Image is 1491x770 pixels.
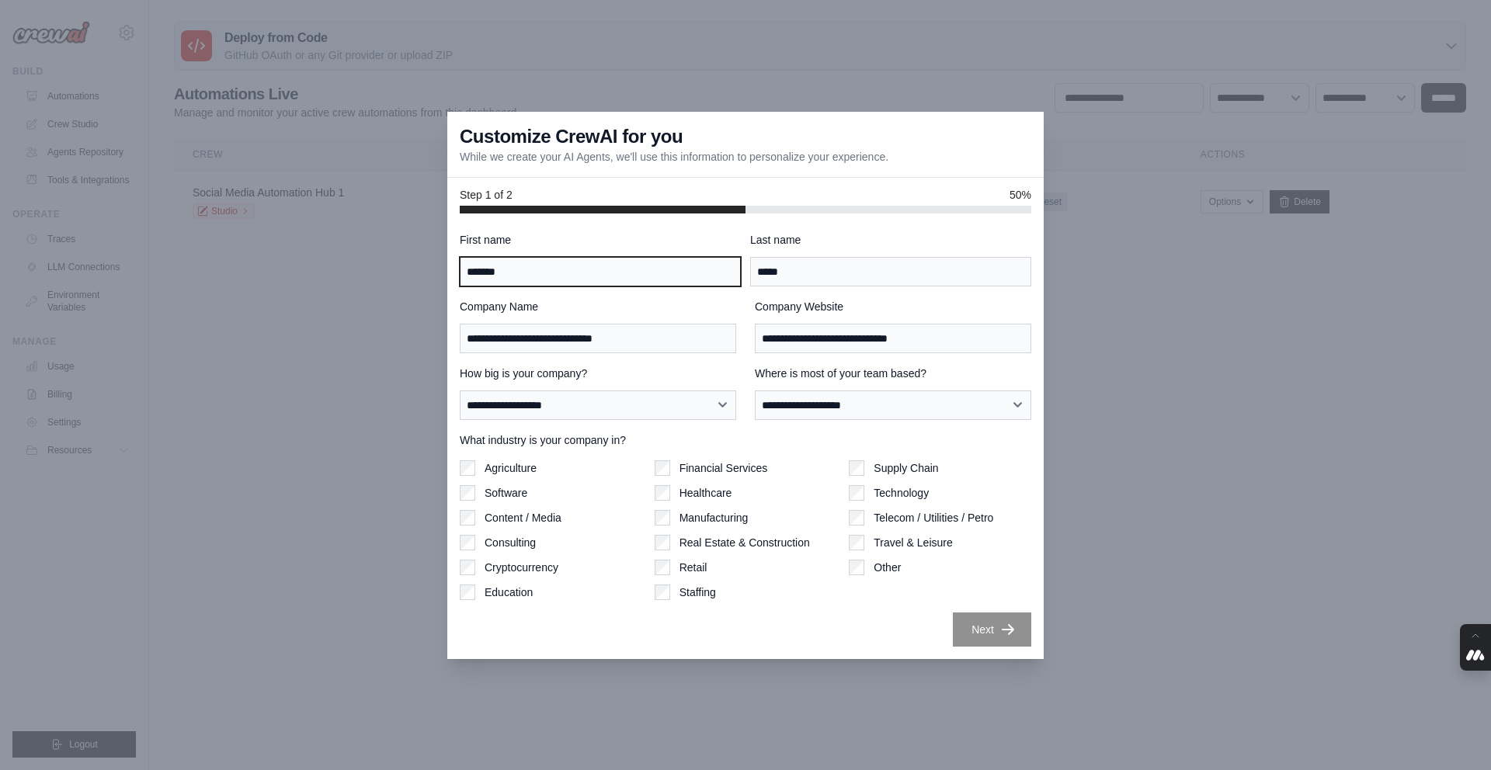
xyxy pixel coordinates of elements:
[485,510,561,525] label: Content / Media
[679,560,707,575] label: Retail
[679,485,732,501] label: Healthcare
[460,187,513,203] span: Step 1 of 2
[485,535,536,550] label: Consulting
[485,560,558,575] label: Cryptocurrency
[485,584,533,600] label: Education
[679,584,716,600] label: Staffing
[874,535,952,550] label: Travel & Leisure
[1010,187,1031,203] span: 50%
[874,510,993,525] label: Telecom / Utilities / Petro
[460,366,736,381] label: How big is your company?
[679,510,749,525] label: Manufacturing
[874,460,938,476] label: Supply Chain
[679,460,768,476] label: Financial Services
[485,460,537,476] label: Agriculture
[485,485,527,501] label: Software
[755,366,1031,381] label: Where is most of your team based?
[874,560,901,575] label: Other
[460,149,888,165] p: While we create your AI Agents, we'll use this information to personalize your experience.
[460,432,1031,448] label: What industry is your company in?
[755,299,1031,314] label: Company Website
[953,612,1031,647] button: Next
[460,232,741,248] label: First name
[874,485,929,501] label: Technology
[460,299,736,314] label: Company Name
[750,232,1031,248] label: Last name
[460,124,683,149] h3: Customize CrewAI for you
[679,535,810,550] label: Real Estate & Construction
